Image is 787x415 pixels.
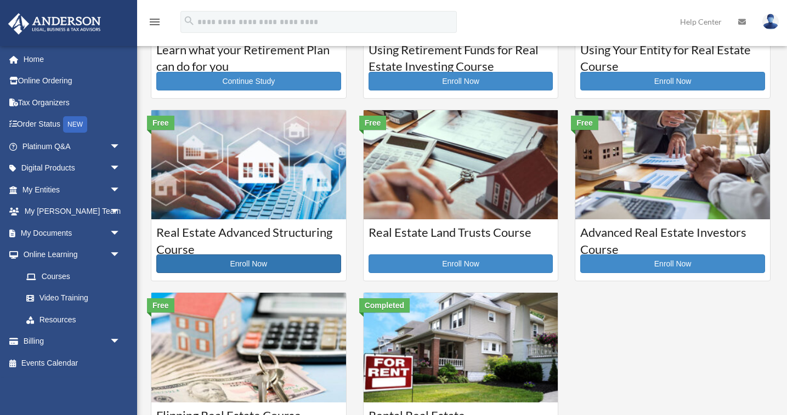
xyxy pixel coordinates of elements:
a: My [PERSON_NAME] Teamarrow_drop_down [8,201,137,223]
a: My Documentsarrow_drop_down [8,222,137,244]
span: arrow_drop_down [110,135,132,158]
h3: Advanced Real Estate Investors Course [580,224,765,252]
a: Online Ordering [8,70,137,92]
a: Enroll Now [156,254,341,273]
a: Enroll Now [369,72,553,90]
a: Video Training [15,287,137,309]
a: Enroll Now [580,254,765,273]
div: Free [147,116,174,130]
div: Free [571,116,598,130]
div: Free [147,298,174,312]
div: Free [359,116,387,130]
div: NEW [63,116,87,133]
img: User Pic [762,14,779,30]
a: Order StatusNEW [8,113,137,136]
a: My Entitiesarrow_drop_down [8,179,137,201]
div: Completed [359,298,410,312]
span: arrow_drop_down [110,201,132,223]
h3: Real Estate Advanced Structuring Course [156,224,341,252]
i: search [183,15,195,27]
img: Anderson Advisors Platinum Portal [5,13,104,35]
a: Tax Organizers [8,92,137,113]
a: Billingarrow_drop_down [8,331,137,353]
span: arrow_drop_down [110,179,132,201]
h3: Using Your Entity for Real Estate Course [580,42,765,69]
span: arrow_drop_down [110,331,132,353]
h3: Real Estate Land Trusts Course [369,224,553,252]
a: Resources [15,309,137,331]
a: Enroll Now [580,72,765,90]
a: menu [148,19,161,29]
a: Courses [15,265,132,287]
h3: Using Retirement Funds for Real Estate Investing Course [369,42,553,69]
a: Events Calendar [8,352,137,374]
i: menu [148,15,161,29]
span: arrow_drop_down [110,222,132,245]
a: Digital Productsarrow_drop_down [8,157,137,179]
span: arrow_drop_down [110,157,132,180]
a: Enroll Now [369,254,553,273]
h3: Learn what your Retirement Plan can do for you [156,42,341,69]
a: Continue Study [156,72,341,90]
a: Home [8,48,137,70]
a: Platinum Q&Aarrow_drop_down [8,135,137,157]
a: Online Learningarrow_drop_down [8,244,137,266]
span: arrow_drop_down [110,244,132,266]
